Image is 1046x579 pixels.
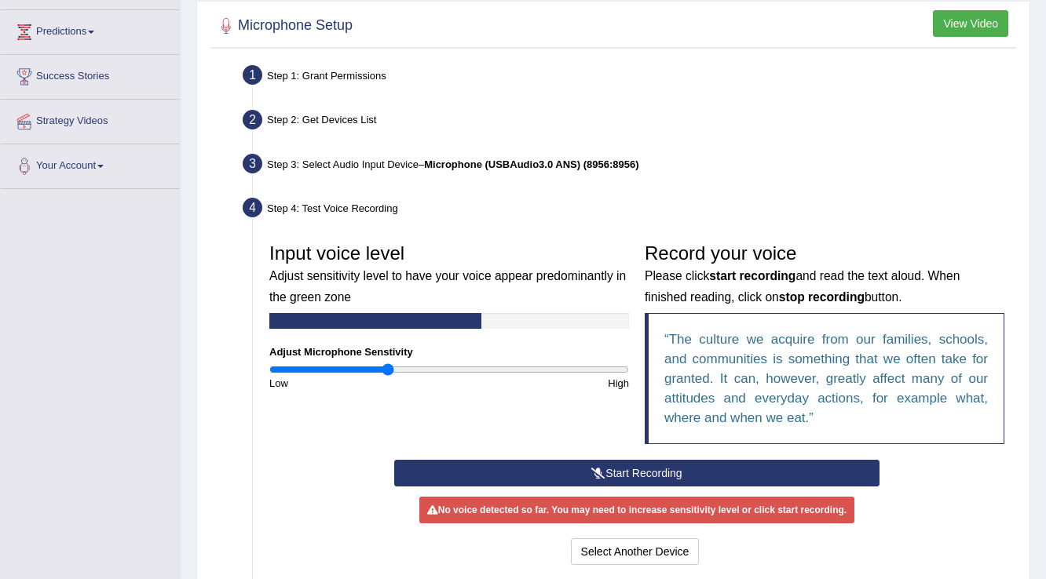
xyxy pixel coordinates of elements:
[1,144,180,184] a: Your Account
[933,10,1008,37] button: View Video
[419,158,639,170] span: –
[236,149,1022,184] div: Step 3: Select Audio Input Device
[645,243,1004,305] h3: Record your voice
[571,538,700,565] button: Select Another Device
[1,100,180,139] a: Strategy Videos
[419,497,854,523] div: No voice detected so far. You may need to increase sensitivity level or click start recording.
[236,193,1022,228] div: Step 4: Test Voice Recording
[214,14,353,38] h2: Microphone Setup
[1,10,180,49] a: Predictions
[709,269,795,282] b: start recording
[394,460,879,486] button: Start Recording
[779,290,865,304] b: stop recording
[236,60,1022,95] div: Step 1: Grant Permissions
[261,376,449,391] div: Low
[664,332,988,425] q: The culture we acquire from our families, schools, and communities is something that we often tak...
[269,243,629,305] h3: Input voice level
[645,269,960,303] small: Please click and read the text aloud. When finished reading, click on button.
[1,55,180,94] a: Success Stories
[424,158,638,170] b: Microphone (USBAudio3.0 ANS) (8956:8956)
[236,105,1022,140] div: Step 2: Get Devices List
[449,376,637,391] div: High
[269,344,413,359] label: Adjust Microphone Senstivity
[269,269,626,303] small: Adjust sensitivity level to have your voice appear predominantly in the green zone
